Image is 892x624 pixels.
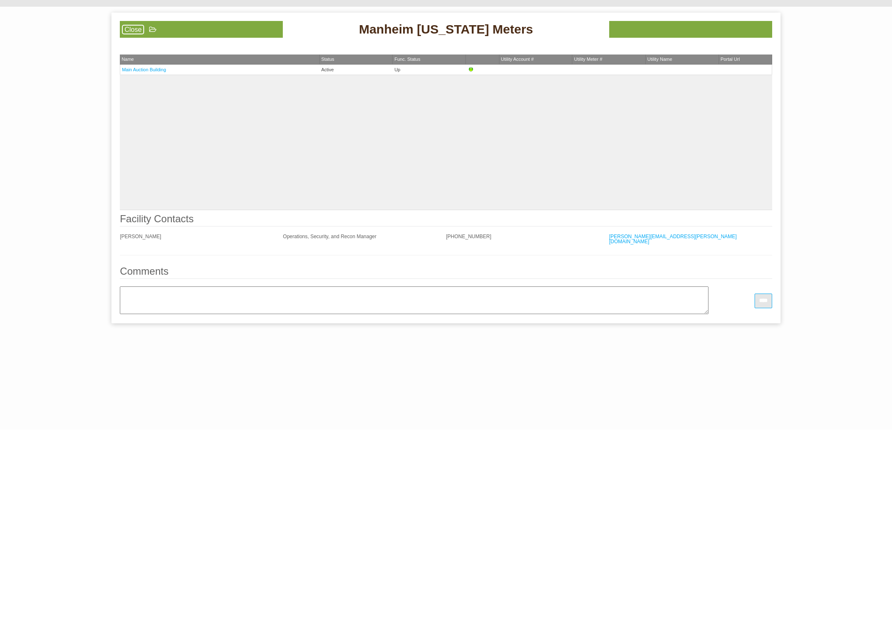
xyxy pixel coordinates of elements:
span: Func. Status [394,57,420,62]
legend: Comments [120,266,772,279]
span: Name [122,57,134,62]
img: Up [468,66,474,73]
span: Utility Account # [501,57,534,62]
span: [PHONE_NUMBER] [446,234,491,239]
legend: Facility Contacts [120,214,772,226]
span: Portal Url [721,57,740,62]
td: Active [320,65,393,75]
th: Utility Account # [499,55,573,65]
td: Up [393,65,466,75]
span: Utility Meter # [574,57,602,62]
a: [PERSON_NAME][EMAIL_ADDRESS][PERSON_NAME][DOMAIN_NAME] [609,234,737,244]
span: Operations, Security, and Recon Manager [283,234,376,239]
th: Utility Name [646,55,719,65]
th: Utility Meter # [572,55,646,65]
span: Manheim [US_STATE] Meters [359,21,533,38]
th: Portal Url [719,55,772,65]
span: Utility Name [647,57,672,62]
span: [PERSON_NAME] [120,234,161,239]
span: Status [321,57,334,62]
th: &nbsp; [466,55,499,65]
th: Name [120,55,320,65]
a: Main Auction Building [122,67,166,72]
th: Func. Status [393,55,466,65]
a: Close [122,25,144,34]
th: Status [320,55,393,65]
